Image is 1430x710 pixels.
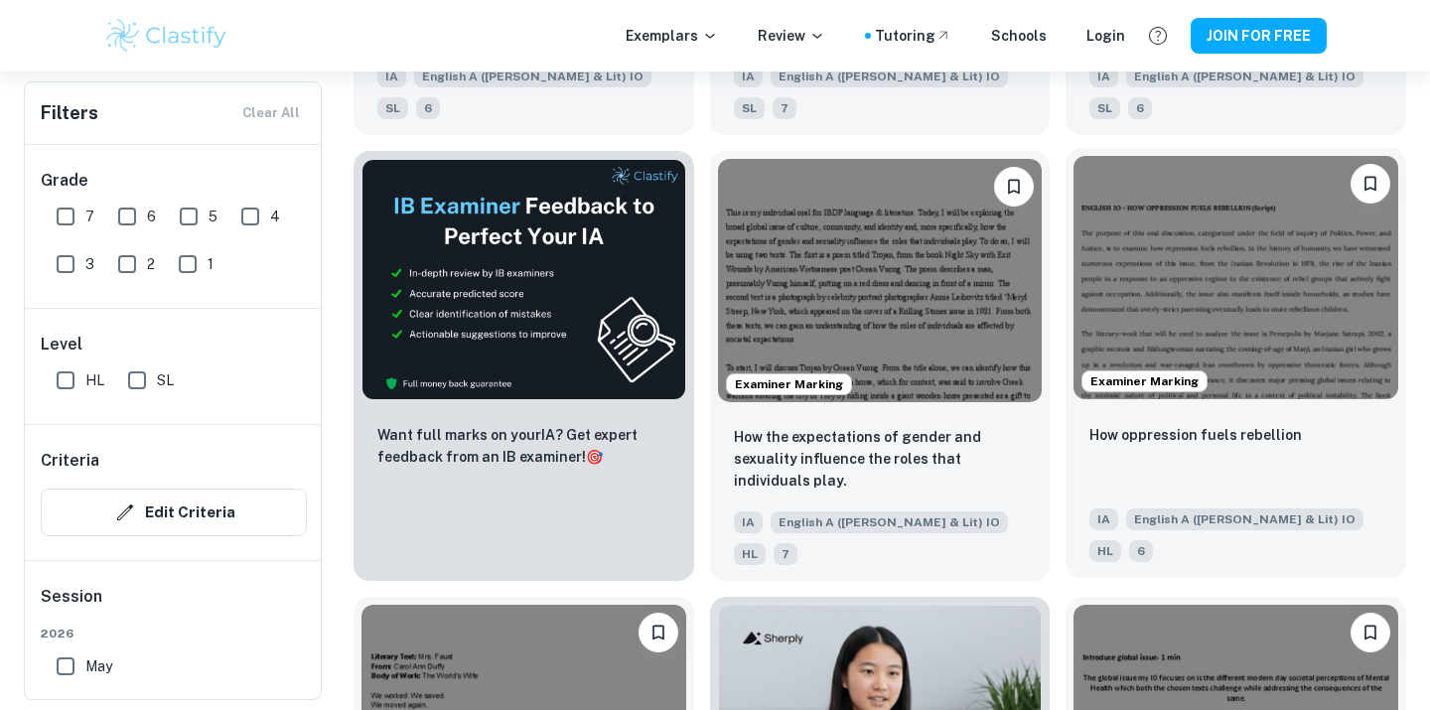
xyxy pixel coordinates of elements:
h6: Level [41,333,307,356]
span: 🎯 [586,449,603,465]
span: English A ([PERSON_NAME] & Lit) IO [1126,508,1363,530]
button: Please log in to bookmark exemplars [994,167,1034,207]
span: 6 [416,97,440,119]
a: Tutoring [875,25,951,47]
h6: Session [41,585,307,625]
span: 6 [147,206,156,227]
span: English A ([PERSON_NAME] & Lit) IO [1126,66,1363,87]
span: 7 [773,97,796,119]
h6: Grade [41,169,307,193]
p: Want full marks on your IA ? Get expert feedback from an IB examiner! [377,424,670,468]
span: 1 [208,253,214,275]
p: How the expectations of gender and sexuality influence the roles that individuals play. [734,426,1027,492]
a: Login [1086,25,1125,47]
span: SL [1089,97,1120,119]
span: 6 [1129,540,1153,562]
span: 2 [147,253,155,275]
span: English A ([PERSON_NAME] & Lit) IO [414,66,651,87]
img: Clastify logo [103,16,229,56]
span: English A ([PERSON_NAME] & Lit) IO [771,66,1008,87]
span: 5 [209,206,217,227]
span: IA [734,66,763,87]
span: HL [734,543,766,565]
img: Thumbnail [361,159,686,400]
span: English A ([PERSON_NAME] & Lit) IO [771,511,1008,533]
p: How oppression fuels rebellion [1089,424,1302,446]
span: HL [85,369,104,391]
span: Examiner Marking [727,375,851,393]
button: Help and Feedback [1141,19,1175,53]
span: 3 [85,253,94,275]
a: Schools [991,25,1047,47]
span: HL [1089,540,1121,562]
span: 4 [270,206,280,227]
span: SL [734,97,765,119]
h6: Filters [41,99,98,127]
a: ThumbnailWant full marks on yourIA? Get expert feedback from an IB examiner! [354,151,694,581]
a: Examiner MarkingPlease log in to bookmark exemplarsHow oppression fuels rebellionIAEnglish A ([PE... [1066,151,1406,581]
span: IA [734,511,763,533]
span: 7 [774,543,797,565]
span: May [85,655,112,677]
h6: Criteria [41,449,99,473]
p: Exemplars [626,25,718,47]
button: Please log in to bookmark exemplars [639,613,678,652]
span: 6 [1128,97,1152,119]
button: Please log in to bookmark exemplars [1351,164,1390,204]
span: SL [377,97,408,119]
span: SL [157,369,174,391]
img: English A (Lang & Lit) IO IA example thumbnail: How oppression fuels rebellion [1073,156,1398,399]
span: Examiner Marking [1082,372,1207,390]
img: English A (Lang & Lit) IO IA example thumbnail: How the expectations of gender and sexua [718,159,1043,402]
span: 2026 [41,625,307,642]
button: JOIN FOR FREE [1191,18,1327,54]
button: Edit Criteria [41,489,307,536]
button: Please log in to bookmark exemplars [1351,613,1390,652]
span: IA [1089,508,1118,530]
span: IA [377,66,406,87]
span: IA [1089,66,1118,87]
a: Examiner MarkingPlease log in to bookmark exemplarsHow the expectations of gender and sexuality i... [710,151,1051,581]
span: 7 [85,206,94,227]
p: Review [758,25,825,47]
